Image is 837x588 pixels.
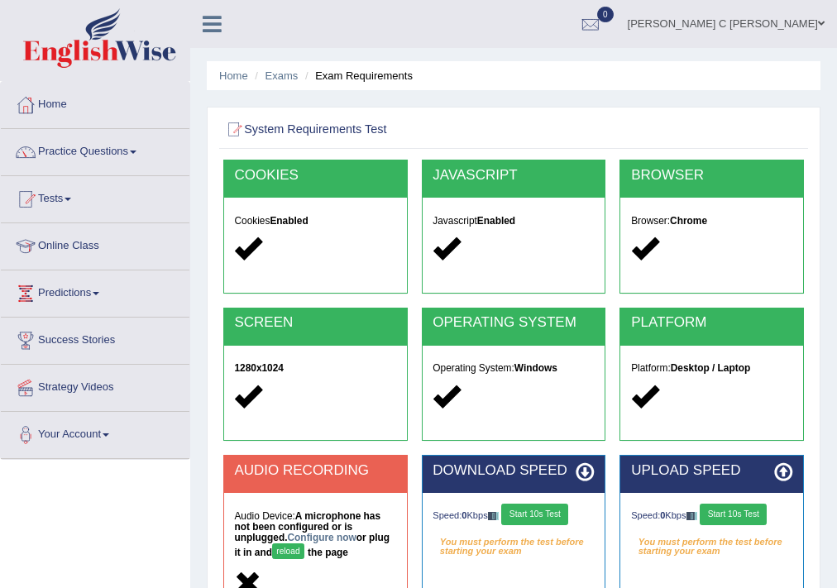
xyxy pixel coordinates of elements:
a: Strategy Videos [1,365,189,406]
strong: Chrome [670,215,707,227]
a: Tests [1,176,189,218]
h5: Operating System: [433,363,594,374]
strong: Enabled [270,215,308,227]
em: You must perform the test before starting your exam [433,532,594,553]
h2: System Requirements Test [223,119,584,141]
a: Configure now [288,532,356,543]
h2: BROWSER [631,168,792,184]
a: Predictions [1,270,189,312]
strong: Windows [514,362,557,374]
h5: Browser: [631,216,792,227]
h2: OPERATING SYSTEM [433,315,594,331]
a: Your Account [1,412,189,453]
h2: SCREEN [234,315,395,331]
strong: 1280x1024 [234,362,284,374]
strong: 0 [462,510,466,520]
h2: JAVASCRIPT [433,168,594,184]
a: Practice Questions [1,129,189,170]
strong: Desktop / Laptop [671,362,750,374]
button: Start 10s Test [700,504,767,525]
h2: DOWNLOAD SPEED [433,463,594,479]
a: Home [1,82,189,123]
h2: UPLOAD SPEED [631,463,792,479]
span: 0 [597,7,614,22]
button: Start 10s Test [501,504,568,525]
h2: AUDIO RECORDING [234,463,395,479]
button: reload [272,543,304,559]
div: Speed: Kbps [631,504,792,528]
h5: Platform: [631,363,792,374]
h5: Javascript [433,216,594,227]
a: Success Stories [1,318,189,359]
li: Exam Requirements [301,68,413,84]
img: ajax-loader-fb-connection.gif [488,512,500,519]
strong: 0 [660,510,665,520]
strong: A microphone has not been configured or is unplugged. or plug it in and the page [234,510,390,558]
em: You must perform the test before starting your exam [631,532,792,553]
a: Online Class [1,223,189,265]
div: Speed: Kbps [433,504,594,528]
strong: Enabled [477,215,515,227]
a: Home [219,69,248,82]
h5: Audio Device: [234,511,395,563]
h2: PLATFORM [631,315,792,331]
a: Exams [265,69,299,82]
img: ajax-loader-fb-connection.gif [686,512,698,519]
h2: COOKIES [234,168,395,184]
h5: Cookies [234,216,395,227]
